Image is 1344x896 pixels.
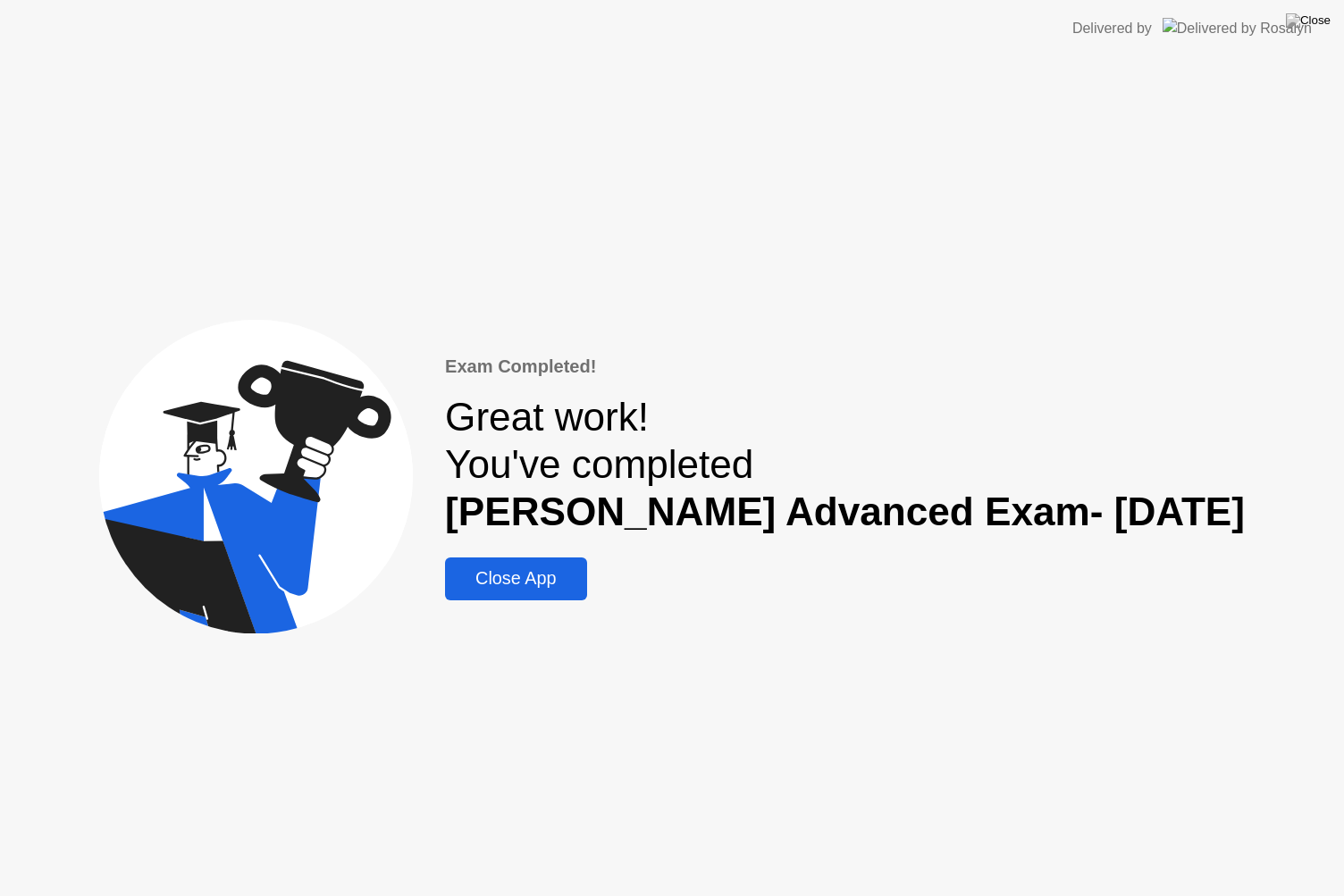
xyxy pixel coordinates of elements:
div: Close App [450,568,581,589]
button: Close App [445,557,586,600]
b: [PERSON_NAME] Advanced Exam- [DATE] [445,490,1245,533]
div: Delivered by [1072,18,1152,39]
img: Close [1286,13,1331,28]
img: Delivered by Rosalyn [1163,18,1312,38]
div: Exam Completed! [445,353,1245,380]
div: Great work! You've completed [445,394,1245,536]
